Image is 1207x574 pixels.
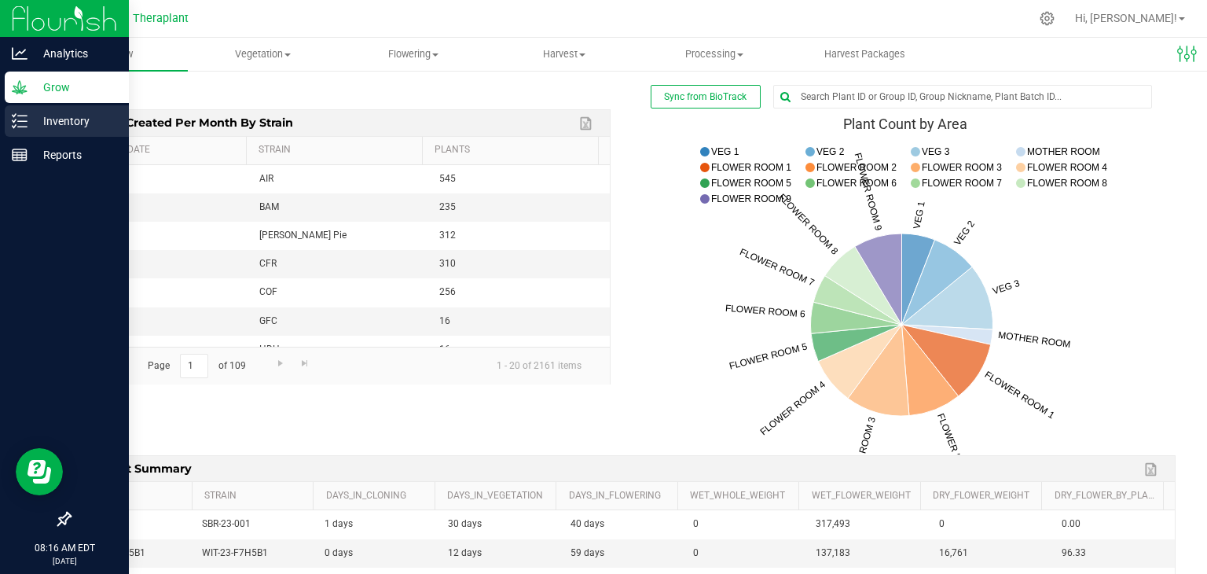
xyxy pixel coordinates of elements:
td: 40 days [561,510,684,539]
span: Theraplant [133,12,189,25]
button: Sync from BioTrack [651,85,761,109]
a: Days_in_Vegetation [447,490,550,502]
a: Wet_Flower_Weight [812,490,915,502]
inline-svg: Analytics [12,46,28,61]
td: 30 days [438,510,561,539]
td: 312 [430,222,610,250]
td: AIR [250,165,430,193]
span: Plants Created per Month by Strain [81,110,298,134]
td: 16 [430,307,610,336]
iframe: Resource center [16,448,63,495]
a: Days_in_Flowering [569,490,672,502]
td: 2025-08 [70,307,250,336]
a: Go to the next page [269,354,292,375]
td: 12 days [438,539,561,568]
span: 1 - 20 of 2161 items [484,354,594,377]
div: Plant Count by Area [634,116,1176,132]
td: 2025-08 [70,336,250,364]
td: 0 [684,510,806,539]
td: 310 [430,250,610,278]
td: WIT-23-F7H5B1 [70,539,193,568]
td: SBR-23-001 [193,510,315,539]
td: 2025-08 [70,278,250,307]
inline-svg: Inventory [12,113,28,129]
text: VEG 1 [711,146,739,157]
td: 0.00 [1052,510,1175,539]
td: 16 [430,336,610,364]
text: MOTHER ROOM [1027,146,1100,157]
a: Strain [204,490,307,502]
td: 2025-08 [70,222,250,250]
a: Strain [259,144,416,156]
td: 1 days [315,510,438,539]
td: 0 [684,539,806,568]
text: FLOWER ROOM 1 [711,162,791,173]
span: Harvest Summary [81,456,196,480]
inline-svg: Reports [12,147,28,163]
td: 137,183 [806,539,929,568]
text: FLOWER ROOM 7 [922,178,1002,189]
a: Wet_Whole_Weight [690,490,793,502]
td: 2025-08 [70,250,250,278]
a: Planted_Date [82,144,240,156]
td: 16,761 [930,539,1052,568]
td: COF [250,278,430,307]
span: Harvest [490,47,638,61]
a: Harvest Packages [790,38,940,71]
p: Grow [28,78,122,97]
text: FLOWER ROOM 2 [816,162,897,173]
span: Harvest Packages [803,47,926,61]
a: Harvest [82,490,185,502]
text: FLOWER ROOM 8 [1027,178,1107,189]
td: 2025-08 [70,165,250,193]
p: [DATE] [7,555,122,567]
td: WIT-23-F7H5B1 [193,539,315,568]
span: Processing [640,47,788,61]
td: 317,493 [806,510,929,539]
a: Go to the last page [294,354,317,375]
td: SBR-23-001 [70,510,193,539]
a: Days_in_Cloning [326,490,429,502]
span: Page of 109 [134,354,259,378]
text: FLOWER ROOM 3 [922,162,1002,173]
td: 0 days [315,539,438,568]
span: Hi, [PERSON_NAME]! [1075,12,1177,24]
a: Dry_Flower_Weight [933,490,1036,502]
td: GFC [250,307,430,336]
text: FLOWER ROOM 5 [711,178,791,189]
td: 235 [430,193,610,222]
a: Processing [639,38,789,71]
td: BAM [250,193,430,222]
span: Flowering [339,47,488,61]
a: Export to Excel [1140,459,1164,480]
a: Harvest [489,38,639,71]
td: 0 [930,510,1052,539]
a: Flowering [339,38,489,71]
a: Export to Excel [575,113,599,134]
text: FLOWER ROOM 4 [1027,162,1107,173]
td: 545 [430,165,610,193]
span: Vegetation [189,47,337,61]
text: VEG 3 [922,146,950,157]
inline-svg: Grow [12,79,28,95]
td: 256 [430,278,610,307]
td: CFR [250,250,430,278]
text: VEG 2 [816,146,845,157]
span: Sync from BioTrack [664,91,747,102]
p: Reports [28,145,122,164]
p: 08:16 AM EDT [7,541,122,555]
a: Vegetation [188,38,338,71]
td: 96.33 [1052,539,1175,568]
a: Dry_Flower_by_Plant [1055,490,1157,502]
td: 59 days [561,539,684,568]
a: Plants [435,144,592,156]
td: HDH [250,336,430,364]
text: FLOWER ROOM 6 [816,178,897,189]
td: [PERSON_NAME] Pie [250,222,430,250]
input: 1 [180,354,208,378]
input: Search Plant ID or Group ID, Group Nickname, Plant Batch ID... [774,86,1151,108]
p: Analytics [28,44,122,63]
p: Inventory [28,112,122,131]
text: FLOWER ROOM 9 [711,193,791,204]
td: 2025-08 [70,193,250,222]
